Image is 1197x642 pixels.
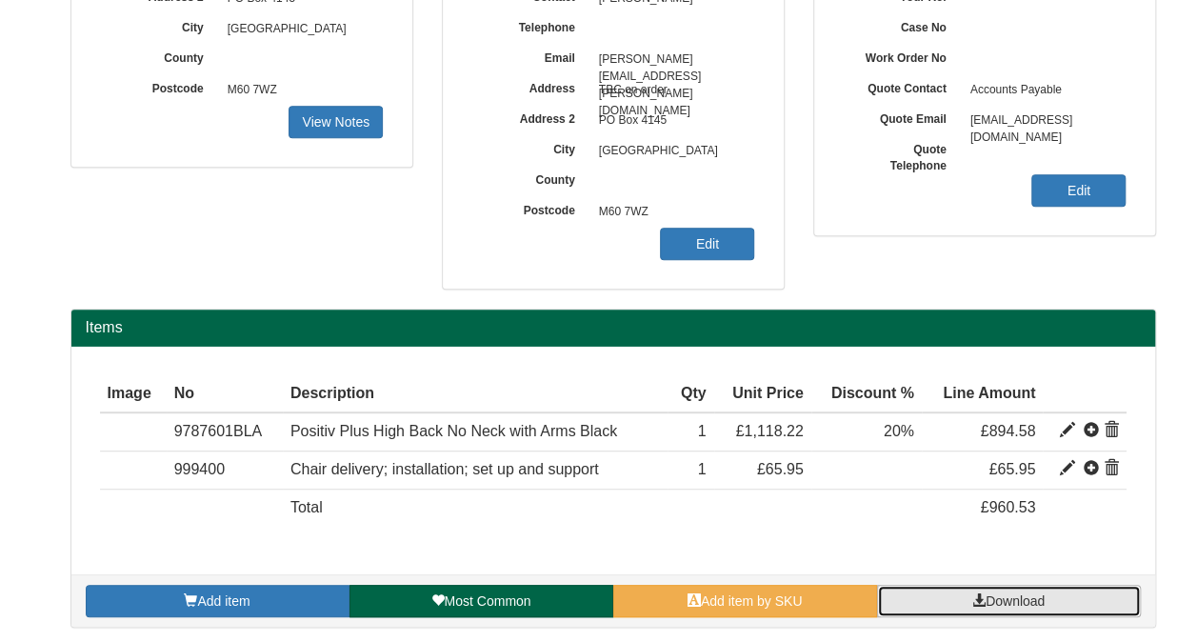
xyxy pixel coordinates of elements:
[471,197,589,219] label: Postcode
[290,423,617,439] span: Positiv Plus High Back No Neck with Arms Black
[167,412,283,451] td: 9787601BLA
[980,423,1035,439] span: £894.58
[843,45,961,67] label: Work Order No
[589,45,755,75] span: [PERSON_NAME][EMAIL_ADDRESS][PERSON_NAME][DOMAIN_NAME]
[811,375,922,413] th: Discount %
[167,375,283,413] th: No
[668,375,713,413] th: Qty
[283,375,668,413] th: Description
[589,136,755,167] span: [GEOGRAPHIC_DATA]
[444,593,530,609] span: Most Common
[167,451,283,490] td: 999400
[757,461,804,477] span: £65.95
[660,228,754,260] a: Edit
[884,423,914,439] span: 20%
[471,75,589,97] label: Address
[471,136,589,158] label: City
[100,45,218,67] label: County
[714,375,811,413] th: Unit Price
[471,14,589,36] label: Telephone
[698,423,707,439] span: 1
[471,167,589,189] label: County
[589,197,755,228] span: M60 7WZ
[698,461,707,477] span: 1
[100,375,167,413] th: Image
[589,75,755,106] span: TBC on order
[961,75,1127,106] span: Accounts Payable
[736,423,804,439] span: £1,118.22
[877,585,1141,617] a: Download
[988,461,1035,477] span: £65.95
[100,14,218,36] label: City
[1031,174,1126,207] a: Edit
[701,593,803,609] span: Add item by SKU
[980,499,1035,515] span: £960.53
[471,45,589,67] label: Email
[100,75,218,97] label: Postcode
[86,319,1141,336] h2: Items
[290,461,599,477] span: Chair delivery; installation; set up and support
[961,106,1127,136] span: [EMAIL_ADDRESS][DOMAIN_NAME]
[197,593,249,609] span: Add item
[843,14,961,36] label: Case No
[589,106,755,136] span: PO Box 4145
[218,75,384,106] span: M60 7WZ
[471,106,589,128] label: Address 2
[218,14,384,45] span: [GEOGRAPHIC_DATA]
[843,75,961,97] label: Quote Contact
[843,106,961,128] label: Quote Email
[986,593,1045,609] span: Download
[289,106,383,138] a: View Notes
[843,136,961,174] label: Quote Telephone
[283,490,668,527] td: Total
[922,375,1043,413] th: Line Amount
